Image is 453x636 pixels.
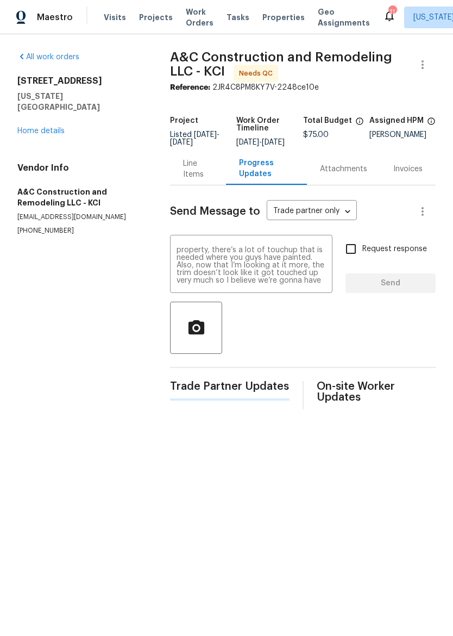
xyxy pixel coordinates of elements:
h5: A&C Construction and Remodeling LLC - KCI [17,186,144,208]
span: Needs QC [239,68,277,79]
span: [DATE] [236,139,259,146]
a: All work orders [17,53,79,61]
h5: Assigned HPM [369,117,424,124]
div: [PERSON_NAME] [369,131,436,139]
div: Line Items [183,158,212,180]
span: Geo Assignments [318,7,370,28]
b: Reference: [170,84,210,91]
h5: [US_STATE][GEOGRAPHIC_DATA] [17,91,144,113]
span: Trade Partner Updates [170,381,289,392]
span: Projects [139,12,173,23]
h5: Total Budget [303,117,352,124]
span: Visits [104,12,126,23]
h2: [STREET_ADDRESS] [17,76,144,86]
h5: Work Order Timeline [236,117,303,132]
span: - [236,139,285,146]
span: The total cost of line items that have been proposed by Opendoor. This sum includes line items th... [355,117,364,131]
span: Send Message to [170,206,260,217]
div: Progress Updates [239,158,294,179]
span: - [170,131,219,146]
div: 11 [388,7,396,17]
h5: Project [170,117,198,124]
div: Attachments [320,164,367,174]
div: Trade partner only [267,203,357,221]
span: Listed [170,131,219,146]
span: Properties [262,12,305,23]
span: [DATE] [194,131,217,139]
p: [PHONE_NUMBER] [17,226,144,235]
span: A&C Construction and Remodeling LLC - KCI [170,51,392,78]
textarea: Hey [PERSON_NAME], after looking at this property, there’s a lot of touchup that is needed where ... [177,246,326,284]
div: 2JR4C8PM8KY7V-2248ce10e [170,82,436,93]
span: [DATE] [262,139,285,146]
span: Maestro [37,12,73,23]
h4: Vendor Info [17,163,144,173]
span: Work Orders [186,7,213,28]
p: [EMAIL_ADDRESS][DOMAIN_NAME] [17,213,144,222]
span: $75.00 [303,131,329,139]
span: [DATE] [170,139,193,146]
span: Tasks [226,14,249,21]
a: Home details [17,127,65,135]
span: Request response [362,244,427,255]
div: Invoices [393,164,423,174]
span: The hpm assigned to this work order. [427,117,436,131]
span: On-site Worker Updates [317,381,436,403]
